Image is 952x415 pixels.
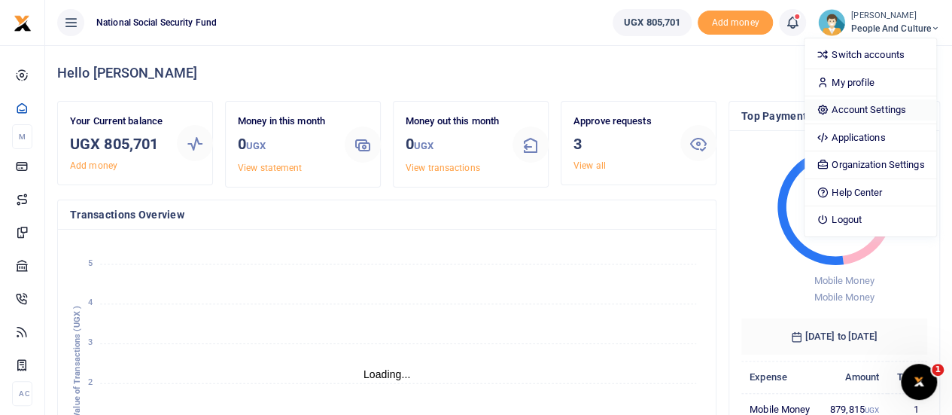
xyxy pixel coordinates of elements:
li: M [12,124,32,149]
h3: 0 [406,133,500,157]
th: Txns [887,361,927,393]
a: Organization Settings [804,154,936,175]
p: Money in this month [238,114,333,130]
p: Money out this month [406,114,500,130]
h3: 0 [238,133,333,157]
img: profile-user [818,9,845,36]
span: Mobile Money [814,291,874,303]
a: Logout [804,209,936,230]
small: UGX [414,140,433,151]
span: 1 [932,364,944,376]
img: logo-small [14,14,32,32]
a: View all [573,160,606,171]
span: National Social Security Fund [90,16,223,29]
h4: Hello [PERSON_NAME] [57,65,940,81]
h3: 3 [573,133,668,155]
tspan: 2 [88,377,93,387]
a: Switch accounts [804,44,936,66]
span: People and Culture [851,22,940,35]
th: Expense [741,361,820,393]
h4: Transactions Overview [70,206,704,223]
p: Approve requests [573,114,668,130]
a: View transactions [406,163,480,173]
h4: Top Payments & Expenses [741,108,927,124]
text: Loading... [363,368,411,380]
th: Amount [820,361,887,393]
li: Ac [12,381,32,406]
iframe: Intercom live chat [901,364,937,400]
h3: UGX 805,701 [70,133,165,155]
a: My profile [804,72,936,93]
a: logo-small logo-large logo-large [14,17,32,28]
small: [PERSON_NAME] [851,10,940,23]
a: Add money [70,160,117,171]
a: Help Center [804,182,936,203]
a: UGX 805,701 [613,9,692,36]
tspan: 3 [88,337,93,347]
li: Toup your wallet [698,11,773,35]
tspan: 5 [88,258,93,268]
small: UGX [865,406,879,414]
a: Account Settings [804,99,936,121]
span: Add money [698,11,773,35]
a: Add money [698,16,773,27]
small: UGX [246,140,266,151]
li: Wallet ballance [607,9,698,36]
tspan: 4 [88,298,93,307]
h6: [DATE] to [DATE] [741,319,927,355]
a: Applications [804,127,936,148]
p: Your Current balance [70,114,165,130]
span: UGX 805,701 [624,15,680,30]
a: View statement [238,163,302,173]
a: profile-user [PERSON_NAME] People and Culture [818,9,940,36]
span: Mobile Money [814,275,874,286]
